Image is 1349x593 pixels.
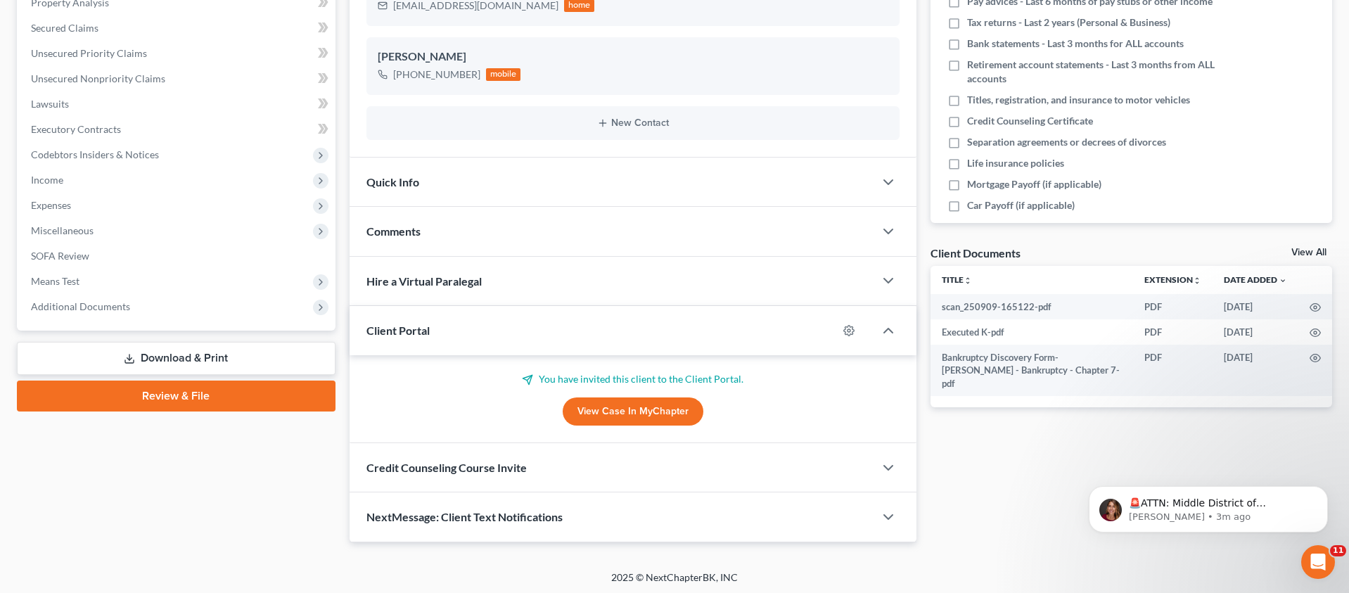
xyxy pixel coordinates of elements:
span: Lawsuits [31,98,69,110]
span: Mortgage Payoff (if applicable) [967,177,1101,191]
td: PDF [1133,319,1213,345]
p: You have invited this client to the Client Portal. [366,372,900,386]
td: PDF [1133,345,1213,396]
span: Titles, registration, and insurance to motor vehicles [967,93,1190,107]
span: Additional Documents [31,300,130,312]
span: SOFA Review [31,250,89,262]
a: Titleunfold_more [942,274,972,285]
span: Means Test [31,275,79,287]
span: Car Payoff (if applicable) [967,198,1075,212]
a: Review & File [17,381,335,412]
span: NextMessage: Client Text Notifications [366,510,563,523]
i: unfold_more [1193,276,1201,285]
span: Hire a Virtual Paralegal [366,274,482,288]
td: Bankruptcy Discovery Form-[PERSON_NAME] - Bankruptcy - Chapter 7-pdf [931,345,1133,396]
span: Comments [366,224,421,238]
div: [PERSON_NAME] [378,49,889,65]
div: Client Documents [931,246,1021,260]
a: Extensionunfold_more [1144,274,1201,285]
div: mobile [486,68,521,81]
span: Credit Counseling Course Invite [366,461,527,474]
span: 11 [1330,545,1346,556]
i: expand_more [1279,276,1287,285]
span: Executory Contracts [31,123,121,135]
span: Income [31,174,63,186]
i: unfold_more [964,276,972,285]
a: Executory Contracts [20,117,335,142]
a: Date Added expand_more [1224,274,1287,285]
td: Executed K-pdf [931,319,1133,345]
span: Unsecured Nonpriority Claims [31,72,165,84]
td: scan_250909-165122-pdf [931,294,1133,319]
span: Codebtors Insiders & Notices [31,148,159,160]
a: Lawsuits [20,91,335,117]
a: View All [1291,248,1326,257]
div: [PHONE_NUMBER] [393,68,480,82]
span: Credit Counseling Certificate [967,114,1093,128]
a: Download & Print [17,342,335,375]
a: Unsecured Priority Claims [20,41,335,66]
button: New Contact [378,117,889,129]
span: Retirement account statements - Last 3 months from ALL accounts [967,58,1220,86]
span: Unsecured Priority Claims [31,47,147,59]
span: Client Portal [366,324,430,337]
a: SOFA Review [20,243,335,269]
a: Secured Claims [20,15,335,41]
span: Miscellaneous [31,224,94,236]
span: Separation agreements or decrees of divorces [967,135,1166,149]
a: Unsecured Nonpriority Claims [20,66,335,91]
span: Bank statements - Last 3 months for ALL accounts [967,37,1184,51]
a: View Case in MyChapter [563,397,703,426]
iframe: Intercom live chat [1301,545,1335,579]
span: Expenses [31,199,71,211]
td: [DATE] [1213,319,1298,345]
span: Tax returns - Last 2 years (Personal & Business) [967,15,1170,30]
td: [DATE] [1213,345,1298,396]
span: Life insurance policies [967,156,1064,170]
td: [DATE] [1213,294,1298,319]
iframe: Intercom notifications message [1068,457,1349,555]
td: PDF [1133,294,1213,319]
span: Secured Claims [31,22,98,34]
span: Quick Info [366,175,419,189]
